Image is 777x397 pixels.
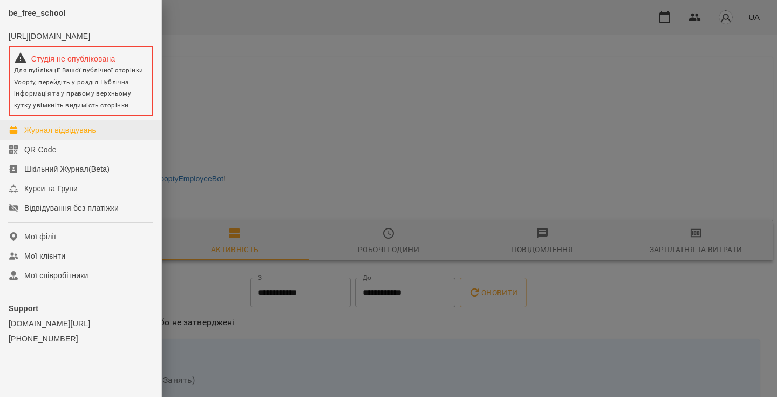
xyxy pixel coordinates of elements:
[24,270,88,281] div: Мої співробітники
[14,51,147,64] div: Студія не опублікована
[24,164,110,174] div: Шкільний Журнал(Beta)
[9,32,90,41] a: [URL][DOMAIN_NAME]
[24,203,119,213] div: Відвідування без платіжки
[9,318,153,329] a: [DOMAIN_NAME][URL]
[14,66,143,109] span: Для публікації Вашої публічної сторінки Voopty, перейдіть у розділ Публічна інформація та у право...
[24,251,65,261] div: Мої клієнти
[24,125,96,136] div: Журнал відвідувань
[9,333,153,344] a: [PHONE_NUMBER]
[24,231,56,242] div: Мої філії
[9,303,153,314] p: Support
[24,144,57,155] div: QR Code
[9,9,66,17] span: be_free_school
[24,183,78,194] div: Курси та Групи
